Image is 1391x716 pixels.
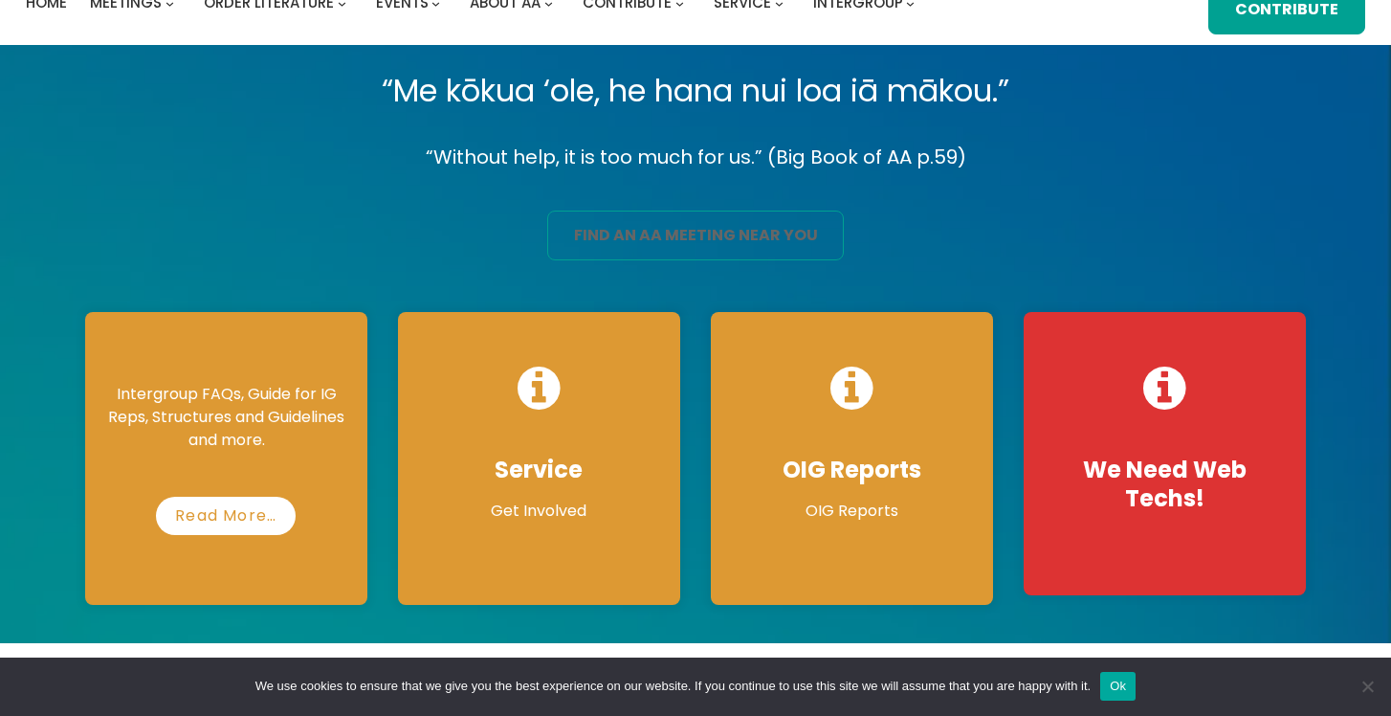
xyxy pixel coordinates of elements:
[255,677,1091,696] span: We use cookies to ensure that we give you the best experience on our website. If you continue to ...
[70,141,1322,174] p: “Without help, it is too much for us.” (Big Book of AA p.59)
[70,64,1322,118] p: “Me kōkua ‘ole, he hana nui loa iā mākou.”
[547,211,845,260] a: find an aa meeting near you
[417,456,661,484] h4: Service
[730,500,974,523] p: OIG Reports
[104,383,348,452] p: Intergroup FAQs, Guide for IG Reps, Structures and Guidelines and more.
[1043,456,1287,513] h4: We Need Web Techs!
[417,500,661,523] p: Get Involved
[730,456,974,484] h4: OIG Reports
[156,497,296,535] a: Read More…
[1100,672,1136,701] button: Ok
[1358,677,1377,696] span: No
